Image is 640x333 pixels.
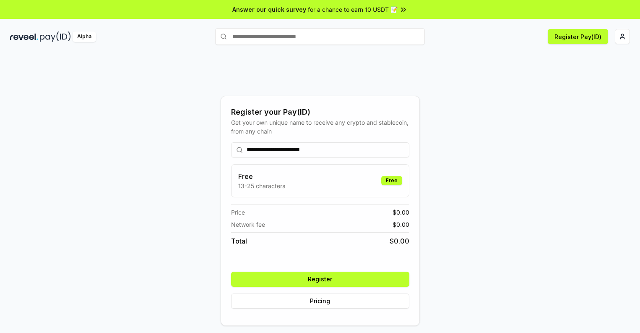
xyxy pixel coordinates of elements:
[231,106,409,118] div: Register your Pay(ID)
[40,31,71,42] img: pay_id
[231,208,245,217] span: Price
[231,118,409,136] div: Get your own unique name to receive any crypto and stablecoin, from any chain
[231,294,409,309] button: Pricing
[393,220,409,229] span: $ 0.00
[10,31,38,42] img: reveel_dark
[231,220,265,229] span: Network fee
[548,29,608,44] button: Register Pay(ID)
[390,236,409,246] span: $ 0.00
[308,5,398,14] span: for a chance to earn 10 USDT 📝
[238,171,285,181] h3: Free
[231,236,247,246] span: Total
[231,272,409,287] button: Register
[381,176,402,185] div: Free
[73,31,96,42] div: Alpha
[238,181,285,190] p: 13-25 characters
[393,208,409,217] span: $ 0.00
[232,5,306,14] span: Answer our quick survey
